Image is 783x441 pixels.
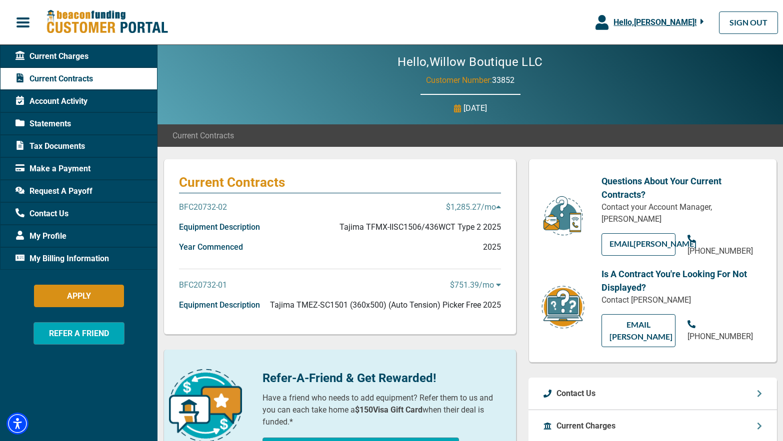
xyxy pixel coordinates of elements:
[15,140,85,152] span: Tax Documents
[15,208,68,220] span: Contact Us
[15,253,109,265] span: My Billing Information
[446,201,501,213] p: $1,285.27 /mo
[355,405,422,415] b: $150 Visa Gift Card
[483,241,501,253] p: 2025
[15,163,90,175] span: Make a Payment
[613,17,696,27] span: Hello, [PERSON_NAME] !
[719,11,778,34] a: SIGN OUT
[172,130,234,142] span: Current Contracts
[46,9,168,35] img: Beacon Funding Customer Portal Logo
[687,332,753,341] span: [PHONE_NUMBER]
[15,230,66,242] span: My Profile
[179,201,227,213] p: BFC20732-02
[15,95,87,107] span: Account Activity
[179,299,260,311] p: Equipment Description
[6,413,28,435] div: Accessibility Menu
[601,267,761,294] p: Is A Contract You're Looking For Not Displayed?
[540,285,585,330] img: contract-icon.png
[33,322,124,345] button: REFER A FRIEND
[34,285,124,307] button: APPLY
[367,55,572,69] h2: Hello, Willow Boutique LLC
[179,221,260,233] p: Equipment Description
[262,369,501,387] p: Refer-A-Friend & Get Rewarded!
[601,314,675,347] a: EMAIL [PERSON_NAME]
[179,241,243,253] p: Year Commenced
[556,388,595,400] p: Contact Us
[426,75,492,85] span: Customer Number:
[339,221,501,233] p: Tajima TFMX-IISC1506/436WCT Type 2 2025
[463,102,487,114] p: [DATE]
[687,233,761,257] a: [PHONE_NUMBER]
[601,294,761,306] p: Contact [PERSON_NAME]
[450,279,501,291] p: $751.39 /mo
[601,174,761,201] p: Questions About Your Current Contracts?
[687,246,753,256] span: [PHONE_NUMBER]
[179,174,501,190] p: Current Contracts
[601,233,675,256] a: EMAIL[PERSON_NAME]
[179,279,227,291] p: BFC20732-01
[270,299,501,311] p: Tajima TMEZ-SC1501 (360x500) (Auto Tension) Picker Free 2025
[15,185,92,197] span: Request A Payoff
[15,73,93,85] span: Current Contracts
[601,201,761,225] p: Contact your Account Manager, [PERSON_NAME]
[687,319,761,343] a: [PHONE_NUMBER]
[15,118,71,130] span: Statements
[15,50,88,62] span: Current Charges
[540,195,585,237] img: customer-service.png
[492,75,514,85] span: 33852
[556,420,615,432] p: Current Charges
[262,392,501,428] p: Have a friend who needs to add equipment? Refer them to us and you can each take home a when thei...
